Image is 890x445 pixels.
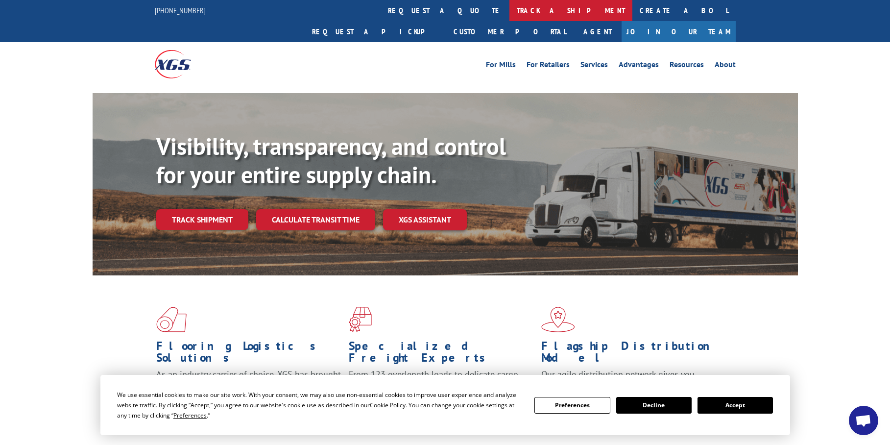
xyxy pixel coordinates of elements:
[100,375,790,435] div: Cookie Consent Prompt
[534,397,610,414] button: Preferences
[541,340,726,369] h1: Flagship Distribution Model
[155,5,206,15] a: [PHONE_NUMBER]
[486,61,516,72] a: For Mills
[622,21,736,42] a: Join Our Team
[156,131,506,190] b: Visibility, transparency, and control for your entire supply chain.
[670,61,704,72] a: Resources
[849,406,878,435] a: Open chat
[156,307,187,332] img: xgs-icon-total-supply-chain-intelligence-red
[715,61,736,72] a: About
[527,61,570,72] a: For Retailers
[541,307,575,332] img: xgs-icon-flagship-distribution-model-red
[446,21,574,42] a: Customer Portal
[580,61,608,72] a: Services
[156,340,341,369] h1: Flooring Logistics Solutions
[349,369,534,412] p: From 123 overlength loads to delicate cargo, our experienced staff knows the best way to move you...
[574,21,622,42] a: Agent
[156,369,341,403] span: As an industry carrier of choice, XGS has brought innovation and dedication to flooring logistics...
[698,397,773,414] button: Accept
[305,21,446,42] a: Request a pickup
[383,209,467,230] a: XGS ASSISTANT
[541,369,722,392] span: Our agile distribution network gives you nationwide inventory management on demand.
[173,411,207,420] span: Preferences
[256,209,375,230] a: Calculate transit time
[349,307,372,332] img: xgs-icon-focused-on-flooring-red
[370,401,406,409] span: Cookie Policy
[619,61,659,72] a: Advantages
[616,397,692,414] button: Decline
[156,209,248,230] a: Track shipment
[117,390,523,420] div: We use essential cookies to make our site work. With your consent, we may also use non-essential ...
[349,340,534,369] h1: Specialized Freight Experts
